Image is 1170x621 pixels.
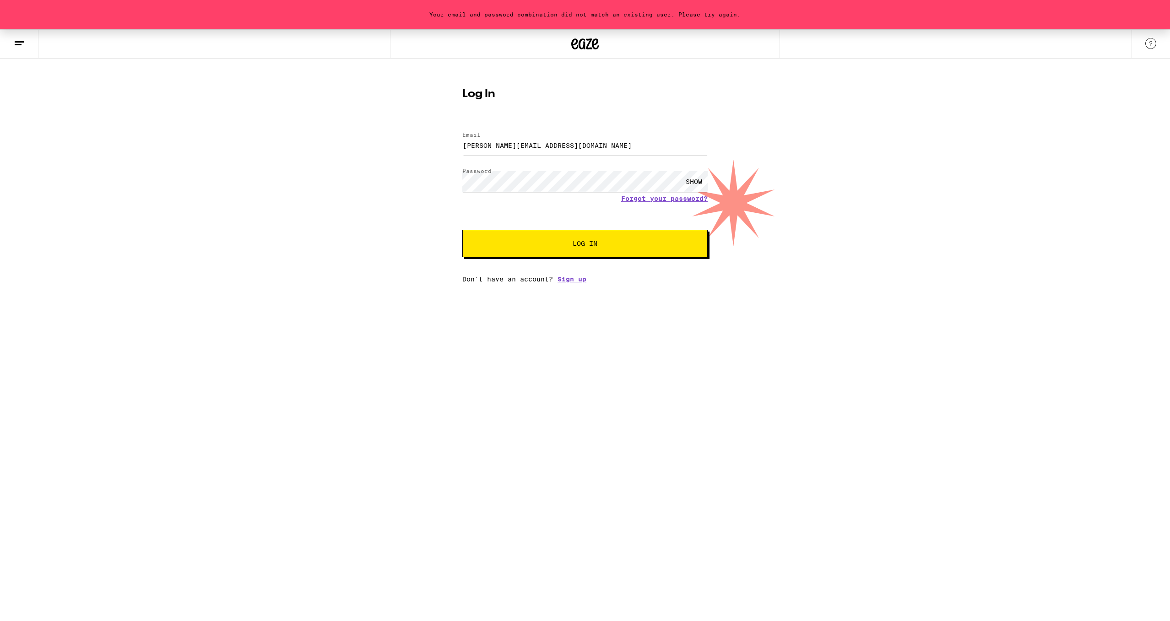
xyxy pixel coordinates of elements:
[21,6,39,15] span: Help
[462,168,492,174] label: Password
[558,275,586,283] a: Sign up
[462,132,481,138] label: Email
[621,195,708,202] a: Forgot your password?
[462,230,708,257] button: Log In
[462,275,708,283] div: Don't have an account?
[462,89,708,100] h1: Log In
[573,240,597,247] span: Log In
[462,135,708,156] input: Email
[680,171,708,192] div: SHOW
